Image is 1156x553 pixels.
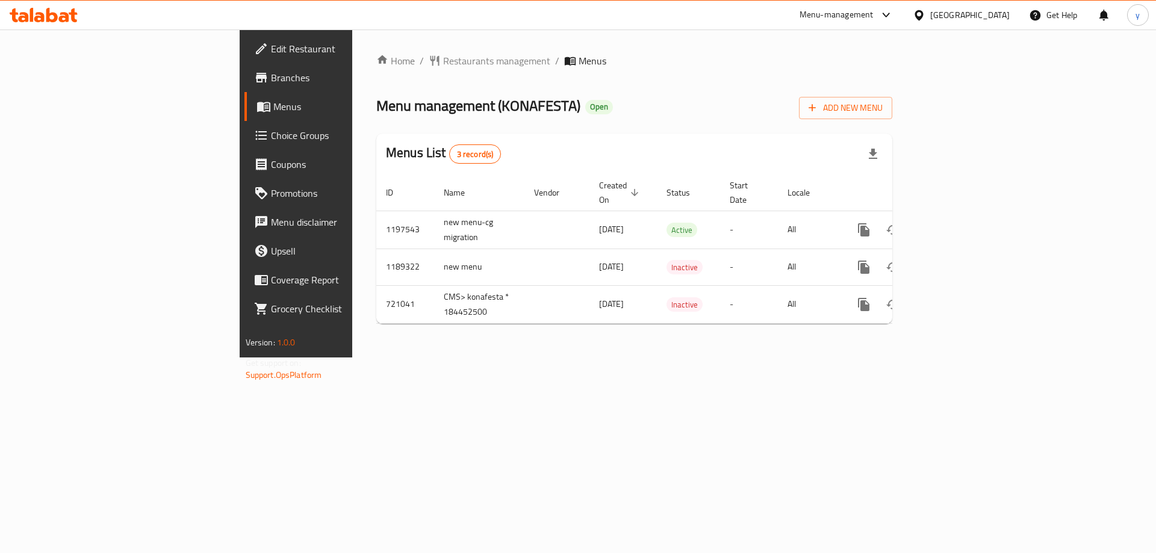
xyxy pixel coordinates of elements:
span: Name [444,185,480,200]
div: Total records count [449,144,502,164]
button: more [850,215,878,244]
button: more [850,290,878,319]
button: Change Status [878,253,907,282]
span: Version: [246,335,275,350]
a: Edit Restaurant [244,34,433,63]
span: Get support on: [246,355,301,371]
div: Menu-management [800,8,874,22]
span: y [1136,8,1140,22]
span: Promotions [271,186,423,200]
div: Inactive [667,297,703,312]
span: ID [386,185,409,200]
span: [DATE] [599,221,624,237]
td: - [720,249,778,285]
a: Grocery Checklist [244,294,433,323]
span: Upsell [271,244,423,258]
span: Menu management ( KONAFESTA ) [376,92,580,119]
span: Menu disclaimer [271,215,423,229]
th: Actions [840,175,975,211]
div: Open [585,100,613,114]
a: Promotions [244,179,433,208]
span: Status [667,185,706,200]
td: All [778,285,840,323]
span: [DATE] [599,259,624,274]
div: Export file [859,140,887,168]
a: Coverage Report [244,265,433,294]
td: CMS> konafesta * 184452500 [434,285,524,323]
button: Change Status [878,290,907,319]
table: enhanced table [376,175,975,324]
span: Active [667,223,697,237]
span: Restaurants management [443,54,550,68]
span: Locale [788,185,825,200]
span: Menus [273,99,423,114]
td: new menu [434,249,524,285]
td: new menu-cg migration [434,211,524,249]
a: Support.OpsPlatform [246,367,322,383]
span: Coupons [271,157,423,171]
span: [DATE] [599,296,624,312]
h2: Menus List [386,144,501,164]
a: Choice Groups [244,121,433,150]
span: Add New Menu [809,100,883,116]
td: - [720,285,778,323]
a: Menus [244,92,433,121]
button: Add New Menu [799,97,892,119]
span: Vendor [534,185,575,200]
a: Coupons [244,150,433,179]
span: Menus [579,54,606,68]
button: more [850,253,878,282]
span: Grocery Checklist [271,301,423,316]
span: Created On [599,178,642,207]
span: Inactive [667,298,703,312]
div: Inactive [667,260,703,274]
button: Change Status [878,215,907,244]
span: Start Date [730,178,763,207]
a: Restaurants management [429,54,550,68]
span: Edit Restaurant [271,42,423,56]
li: / [555,54,559,68]
div: [GEOGRAPHIC_DATA] [930,8,1010,22]
td: All [778,249,840,285]
span: Choice Groups [271,128,423,143]
a: Menu disclaimer [244,208,433,236]
td: All [778,211,840,249]
a: Branches [244,63,433,92]
span: Open [585,102,613,112]
span: 1.0.0 [277,335,296,350]
td: - [720,211,778,249]
span: 3 record(s) [450,149,501,160]
a: Upsell [244,236,433,265]
span: Branches [271,70,423,85]
span: Inactive [667,261,703,274]
nav: breadcrumb [376,54,892,68]
span: Coverage Report [271,273,423,287]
